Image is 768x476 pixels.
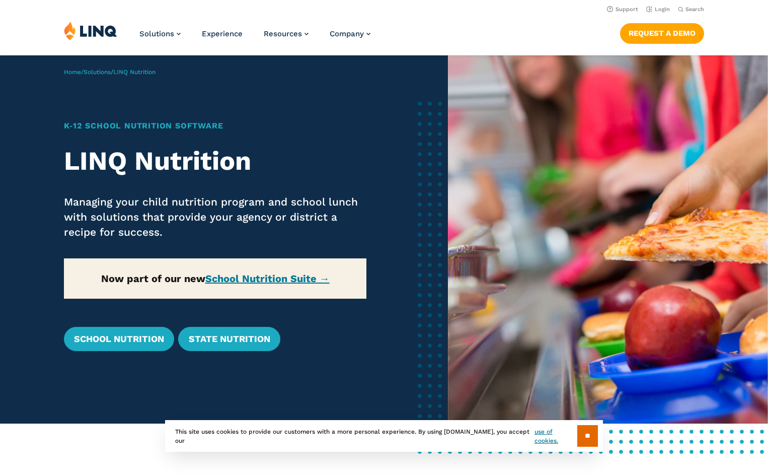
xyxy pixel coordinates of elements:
strong: Now part of our new [101,273,330,285]
a: Solutions [139,29,181,38]
nav: Primary Navigation [139,21,370,54]
div: This site uses cookies to provide our customers with a more personal experience. By using [DOMAIN... [165,420,603,452]
strong: LINQ Nutrition [64,146,251,176]
img: Nutrition Overview Banner [448,55,768,424]
span: Search [685,6,704,13]
button: Open Search Bar [678,6,704,13]
a: use of cookies. [534,427,577,445]
span: Resources [264,29,302,38]
a: Request a Demo [620,23,704,43]
nav: Button Navigation [620,21,704,43]
a: Solutions [84,69,111,76]
img: LINQ | K‑12 Software [64,21,117,40]
a: Support [607,6,638,13]
a: Experience [202,29,243,38]
span: Company [330,29,364,38]
p: Managing your child nutrition program and school lunch with solutions that provide your agency or... [64,194,366,240]
span: / / [64,69,156,76]
a: School Nutrition [64,327,174,351]
a: Company [330,29,370,38]
a: School Nutrition Suite → [205,273,330,285]
a: Login [646,6,670,13]
a: Resources [264,29,309,38]
a: State Nutrition [178,327,280,351]
span: Solutions [139,29,174,38]
span: LINQ Nutrition [113,69,156,76]
h1: K‑12 School Nutrition Software [64,120,366,132]
a: Home [64,69,81,76]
